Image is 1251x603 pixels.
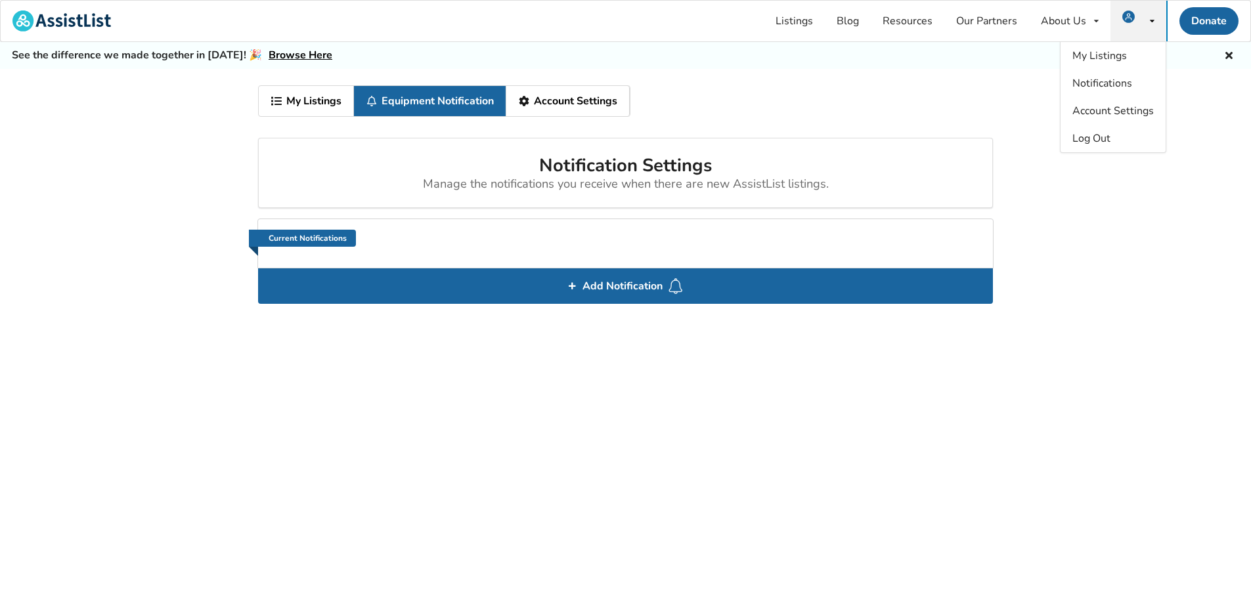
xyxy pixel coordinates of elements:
a: Donate [1179,7,1239,35]
a: Blog [825,1,871,41]
img: user icon [1122,10,1135,23]
div: Manage the notifications you receive when there are new AssistList listings. [269,177,982,192]
span: My Listings [1072,49,1127,63]
img: assistlist-logo [12,10,111,31]
div: About Us [1041,16,1086,26]
a: Browse Here [269,48,332,62]
a: Resources [871,1,944,41]
h5: See the difference we made together in [DATE]! 🎉 [12,49,332,62]
span: Account Settings [1072,104,1154,118]
div: Add Notification [258,268,993,304]
span: Log Out [1072,131,1110,146]
h2: Notification Settings [269,154,982,192]
span: Add Notification [577,276,668,297]
a: Our Partners [944,1,1029,41]
a: Equipment Notification [354,86,506,116]
a: Account Settings [506,86,630,116]
a: My Listings [259,86,354,116]
span: Notifications [1072,76,1132,91]
a: Current Notifications [249,230,357,247]
a: Listings [764,1,825,41]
